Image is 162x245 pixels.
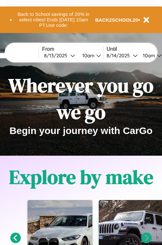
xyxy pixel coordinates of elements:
b: BACK2SCHOOL20 [95,17,138,23]
div: 10am [79,52,96,59]
label: From [42,46,103,52]
h1: Explore by make [9,164,153,190]
div: 8 / 14 / 2025 [107,52,133,59]
button: Back to School savings of 20% in select cities! Ends [DATE] 10am PT.Use code: [12,10,95,30]
button: 8/13/2025 [42,52,77,59]
div: 8 / 13 / 2025 [44,52,70,59]
div: 10am [140,52,157,59]
button: 10am [77,52,103,59]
